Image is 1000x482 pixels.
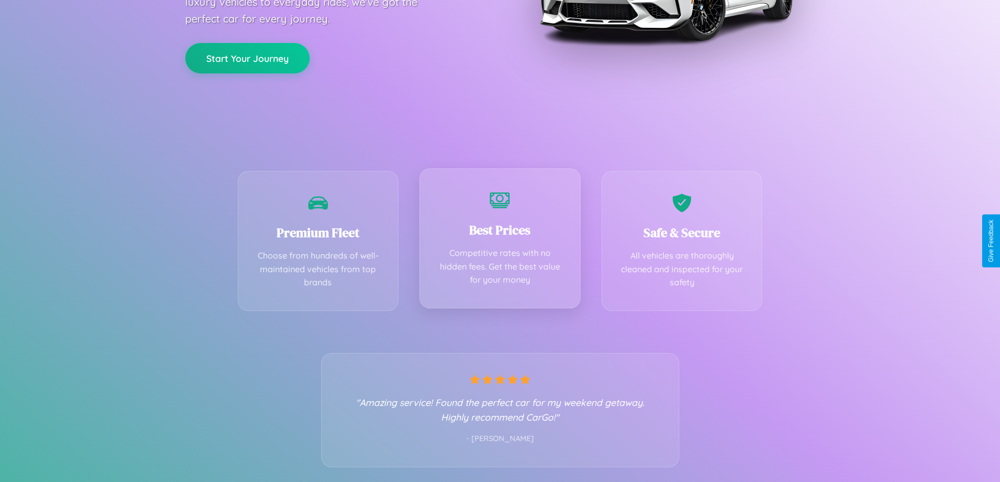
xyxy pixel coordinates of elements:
h3: Premium Fleet [254,224,383,241]
h3: Safe & Secure [618,224,746,241]
h3: Best Prices [436,221,564,239]
div: Give Feedback [987,220,995,262]
button: Start Your Journey [185,43,310,73]
p: Competitive rates with no hidden fees. Get the best value for your money [436,247,564,287]
p: "Amazing service! Found the perfect car for my weekend getaway. Highly recommend CarGo!" [343,395,658,424]
p: - [PERSON_NAME] [343,432,658,446]
p: Choose from hundreds of well-maintained vehicles from top brands [254,249,383,290]
p: All vehicles are thoroughly cleaned and inspected for your safety [618,249,746,290]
